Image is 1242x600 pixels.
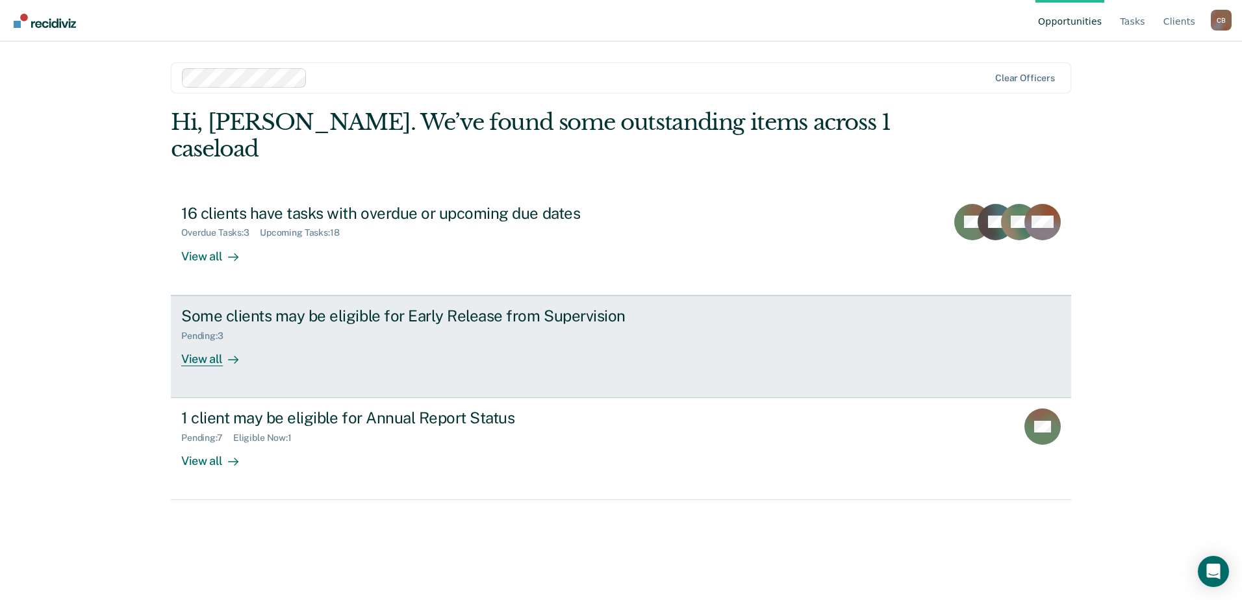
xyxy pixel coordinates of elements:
div: Pending : 7 [181,432,233,444]
img: Recidiviz [14,14,76,28]
div: Hi, [PERSON_NAME]. We’ve found some outstanding items across 1 caseload [171,109,891,162]
div: View all [181,238,254,264]
div: Clear officers [995,73,1055,84]
div: Some clients may be eligible for Early Release from Supervision [181,306,637,325]
div: Open Intercom Messenger [1198,556,1229,587]
div: Upcoming Tasks : 18 [260,227,350,238]
div: Eligible Now : 1 [233,432,302,444]
div: C B [1211,10,1232,31]
div: 1 client may be eligible for Annual Report Status [181,408,637,427]
div: Pending : 3 [181,331,234,342]
button: Profile dropdown button [1211,10,1232,31]
div: Overdue Tasks : 3 [181,227,260,238]
a: Some clients may be eligible for Early Release from SupervisionPending:3View all [171,295,1071,398]
a: 1 client may be eligible for Annual Report StatusPending:7Eligible Now:1View all [171,398,1071,500]
a: 16 clients have tasks with overdue or upcoming due datesOverdue Tasks:3Upcoming Tasks:18View all [171,194,1071,295]
div: 16 clients have tasks with overdue or upcoming due dates [181,204,637,223]
div: View all [181,444,254,469]
div: View all [181,341,254,366]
